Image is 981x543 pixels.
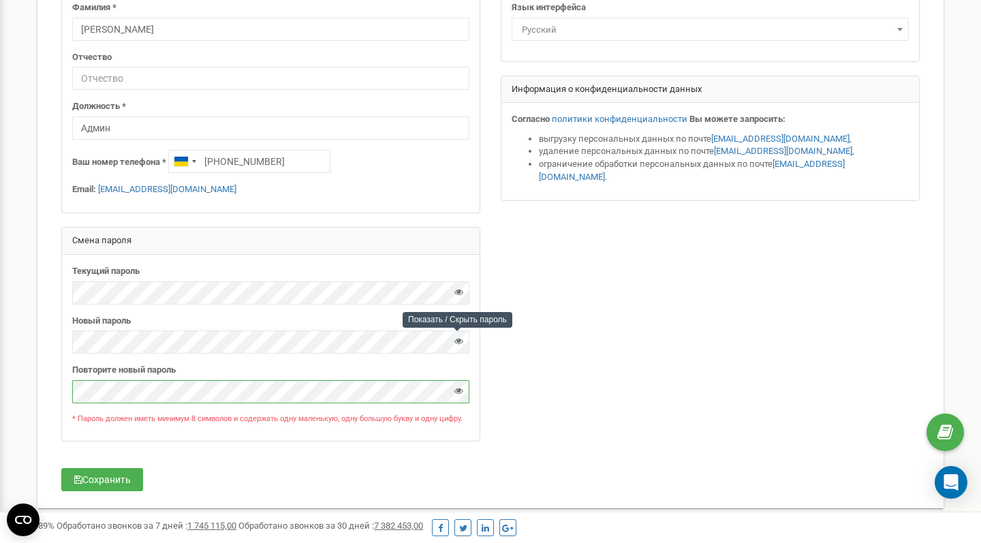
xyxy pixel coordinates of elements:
u: 1 745 115,00 [187,521,236,531]
input: Должность [72,117,469,140]
a: [EMAIL_ADDRESS][DOMAIN_NAME] [711,134,850,144]
div: Telephone country code [169,151,200,172]
u: 7 382 453,00 [374,521,423,531]
label: Повторите новый пароль [72,364,176,377]
input: +1-800-555-55-55 [168,150,330,173]
label: Должность * [72,100,126,113]
input: Фамилия [72,18,469,41]
label: Ваш номер телефона * [72,156,166,169]
li: удаление персональных данных по почте , [539,145,909,158]
div: Open Intercom Messenger [935,466,967,499]
strong: Согласно [512,114,550,124]
li: ограничение обработки персональных данных по почте . [539,158,909,183]
span: Русский [516,20,904,40]
label: Текущий пароль [72,265,140,278]
label: Язык интерфейса [512,1,586,14]
li: выгрузку персональных данных по почте , [539,133,909,146]
a: политики конфиденциальности [552,114,687,124]
span: Обработано звонков за 7 дней : [57,521,236,531]
button: Open CMP widget [7,503,40,536]
a: [EMAIL_ADDRESS][DOMAIN_NAME] [539,159,845,182]
div: Смена пароля [62,228,480,255]
label: Отчество [72,51,112,64]
button: Сохранить [61,468,143,491]
a: [EMAIL_ADDRESS][DOMAIN_NAME] [714,146,852,156]
strong: Вы можете запросить: [689,114,785,124]
span: Обработано звонков за 30 дней : [238,521,423,531]
strong: Email: [72,184,96,194]
input: Отчество [72,67,469,90]
span: Русский [512,18,909,41]
div: Показать / Скрыть пароль [403,312,512,328]
div: Информация о конфиденциальности данных [501,76,919,104]
label: Фамилия * [72,1,116,14]
a: [EMAIL_ADDRESS][DOMAIN_NAME] [98,184,236,194]
label: Новый пароль [72,315,131,328]
p: * Пароль должен иметь минимум 8 символов и содержать одну маленькую, одну большую букву и одну ци... [72,414,469,424]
